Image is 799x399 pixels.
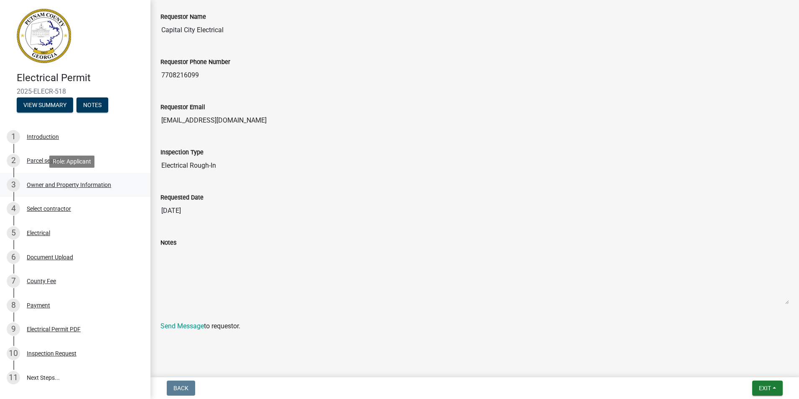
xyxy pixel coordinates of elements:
div: 9 [7,322,20,336]
div: Role: Applicant [49,156,94,168]
div: Select contractor [27,206,71,212]
label: Requestor Phone Number [160,59,230,65]
div: 5 [7,226,20,240]
div: 6 [7,251,20,264]
button: Back [167,381,195,396]
div: 7 [7,274,20,288]
button: View Summary [17,97,73,113]
div: County Fee [27,278,56,284]
div: Electrical [27,230,50,236]
div: 2 [7,154,20,167]
label: Requested Date [160,195,204,201]
span: Back [173,385,188,391]
div: Document Upload [27,254,73,260]
div: Owner and Property Information [27,182,111,188]
div: Electrical Permit PDF [27,326,81,332]
a: Send Message [160,322,204,330]
span: 2025-ELECR-518 [17,87,134,95]
wm-modal-confirm: Summary [17,102,73,109]
label: Requestor Email [160,105,205,110]
span: Exit [759,385,771,391]
label: Notes [160,240,176,246]
div: Inspection Request [27,350,76,356]
div: 10 [7,347,20,360]
label: Inspection Type [160,150,204,156]
div: Parcel search [27,158,62,164]
label: Requestor Name [160,14,206,20]
img: Putnam County, Georgia [17,9,71,63]
button: Exit [752,381,783,396]
div: Payment [27,302,50,308]
div: 3 [7,178,20,192]
div: Introduction [27,134,59,140]
div: 8 [7,299,20,312]
wm-modal-confirm: Notes [76,102,108,109]
div: 4 [7,202,20,215]
button: Notes [76,97,108,113]
div: 1 [7,130,20,143]
h4: Electrical Permit [17,72,144,84]
div: 11 [7,371,20,384]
